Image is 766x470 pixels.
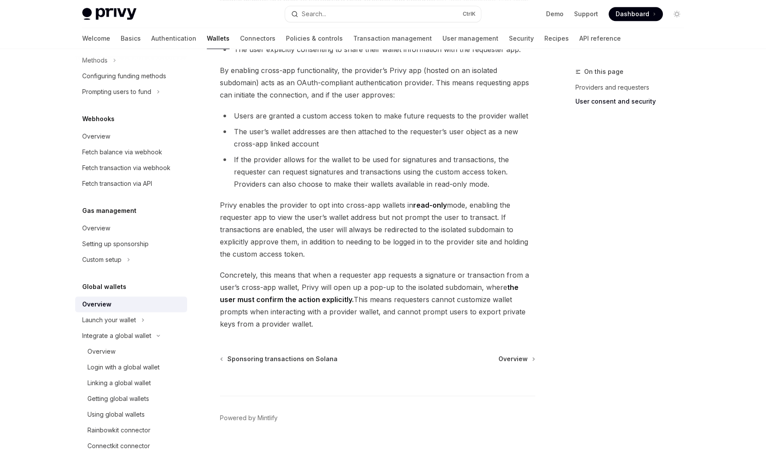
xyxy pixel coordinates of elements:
[75,176,187,191] a: Fetch transaction via API
[75,220,187,236] a: Overview
[82,8,136,20] img: light logo
[75,160,187,176] a: Fetch transaction via webhook
[87,409,145,420] div: Using global wallets
[575,80,691,94] a: Providers and requesters
[82,163,171,173] div: Fetch transaction via webhook
[82,315,136,325] div: Launch your wallet
[87,393,149,404] div: Getting global wallets
[75,344,187,359] a: Overview
[227,355,338,363] span: Sponsoring transactions on Solana
[87,378,151,388] div: Linking a global wallet
[670,7,684,21] button: Toggle dark mode
[442,28,498,49] a: User management
[82,282,126,292] h5: Global wallets
[498,355,528,363] span: Overview
[220,283,519,304] strong: the user must confirm the action explicitly.
[574,10,598,18] a: Support
[82,114,115,124] h5: Webhooks
[82,239,149,249] div: Setting up sponsorship
[82,254,122,265] div: Custom setup
[413,201,447,209] strong: read-only
[82,223,110,233] div: Overview
[546,10,564,18] a: Demo
[463,10,476,17] span: Ctrl K
[82,131,110,142] div: Overview
[286,28,343,49] a: Policies & controls
[75,68,187,84] a: Configuring funding methods
[240,28,275,49] a: Connectors
[509,28,534,49] a: Security
[220,43,535,56] li: The user explicitly consenting to share their wallet information with the requester app.
[609,7,663,21] a: Dashboard
[75,422,187,438] a: Rainbowkit connector
[87,425,150,435] div: Rainbowkit connector
[220,125,535,150] li: The user’s wallet addresses are then attached to the requester’s user object as a new cross-app l...
[75,359,187,375] a: Login with a global wallet
[75,407,187,422] a: Using global wallets
[121,28,141,49] a: Basics
[220,110,535,122] li: Users are granted a custom access token to make future requests to the provider wallet
[82,147,162,157] div: Fetch balance via webhook
[82,299,111,310] div: Overview
[75,438,187,454] a: Connectkit connector
[75,236,187,252] a: Setting up sponsorship
[220,414,278,422] a: Powered by Mintlify
[87,362,160,373] div: Login with a global wallet
[353,28,432,49] a: Transaction management
[82,178,152,189] div: Fetch transaction via API
[616,10,649,18] span: Dashboard
[75,296,187,312] a: Overview
[285,6,481,22] button: Search...CtrlK
[82,28,110,49] a: Welcome
[220,269,535,330] span: Concretely, this means that when a requester app requests a signature or transaction from a user’...
[82,71,166,81] div: Configuring funding methods
[87,346,115,357] div: Overview
[82,331,151,341] div: Integrate a global wallet
[302,9,326,19] div: Search...
[75,129,187,144] a: Overview
[207,28,230,49] a: Wallets
[87,441,150,451] div: Connectkit connector
[75,144,187,160] a: Fetch balance via webhook
[575,94,691,108] a: User consent and security
[544,28,569,49] a: Recipes
[75,391,187,407] a: Getting global wallets
[220,199,535,260] span: Privy enables the provider to opt into cross-app wallets in mode, enabling the requester app to v...
[498,355,534,363] a: Overview
[82,205,136,216] h5: Gas management
[151,28,196,49] a: Authentication
[221,355,338,363] a: Sponsoring transactions on Solana
[220,64,535,101] span: By enabling cross-app functionality, the provider’s Privy app (hosted on an isolated subdomain) a...
[584,66,623,77] span: On this page
[220,153,535,190] li: If the provider allows for the wallet to be used for signatures and transactions, the requester c...
[82,87,151,97] div: Prompting users to fund
[579,28,621,49] a: API reference
[75,375,187,391] a: Linking a global wallet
